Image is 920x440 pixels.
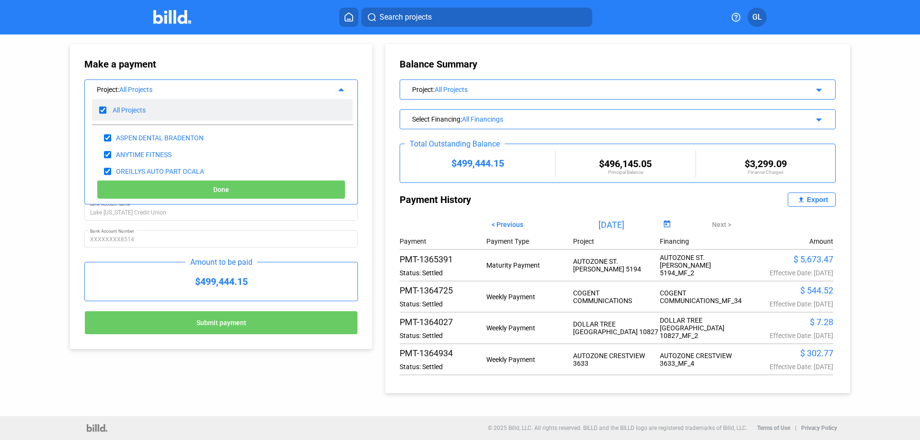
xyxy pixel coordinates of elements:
mat-icon: arrow_drop_down [812,83,823,94]
div: DOLLAR TREE [GEOGRAPHIC_DATA] 10827 [573,320,660,336]
div: Project [97,84,321,93]
div: Principal Balance [556,169,695,175]
div: COGENT COMMUNICATIONS [573,289,660,305]
button: Export [788,192,836,207]
button: GL [747,8,767,27]
span: : [460,115,462,123]
p: | [795,425,796,431]
div: ASPEN DENTAL BRADENTON [116,134,204,142]
span: < Previous [492,221,523,228]
div: Project [573,237,660,245]
div: Payment Type [486,237,573,245]
div: PMT-1365391 [400,254,486,264]
mat-icon: arrow_drop_up [334,83,345,94]
mat-icon: arrow_drop_down [812,113,823,124]
button: Search projects [361,8,592,27]
div: ANYTIME FITNESS [116,151,172,158]
div: Effective Date: [DATE] [747,300,833,308]
div: DOLLAR TREE [GEOGRAPHIC_DATA] 10827_MF_2 [660,316,747,339]
div: AUTOZONE ST. [PERSON_NAME] 5194 [573,258,660,273]
div: $499,444.15 [85,262,357,301]
div: OREILLYS AUTO PART OCALA [116,168,204,175]
div: Project [412,84,782,93]
div: $496,145.05 [556,158,695,169]
div: $ 544.52 [747,285,833,295]
div: Select Financing [412,113,782,123]
span: Submit payment [196,319,246,327]
div: Financing [660,237,747,245]
b: Privacy Policy [801,425,837,431]
div: AUTOZONE ST. [PERSON_NAME] 5194_MF_2 [660,254,747,277]
div: $ 302.77 [747,348,833,358]
button: Submit payment [84,311,358,335]
div: Payment History [400,192,618,207]
button: Next > [705,216,738,233]
div: PMT-1364934 [400,348,486,358]
div: $499,444.15 [400,158,555,169]
div: Amount to be paid [185,258,257,267]
div: COGENT COMMUNICATIONS_MF_34 [660,289,747,305]
div: Balance Summary [400,58,836,70]
button: < Previous [484,216,530,233]
img: logo [87,424,107,432]
div: All Projects [113,106,146,114]
div: Status: Settled [400,300,486,308]
mat-icon: file_upload [795,194,807,205]
div: Weekly Payment [486,293,573,301]
span: Next > [712,221,731,228]
div: Amount [809,237,833,245]
div: $ 5,673.47 [747,254,833,264]
div: Maturity Payment [486,261,573,269]
span: : [118,86,119,93]
p: © 2025 Billd, LLC. All rights reserved. BILLD and the BILLD logo are registered trademarks of Bil... [488,425,747,431]
div: Weekly Payment [486,324,573,332]
span: Search projects [379,11,432,23]
div: Finance Charges [696,169,835,175]
img: Billd Company Logo [153,10,191,24]
b: Terms of Use [757,425,790,431]
button: Done [97,180,345,199]
div: Effective Date: [DATE] [747,269,833,277]
div: Effective Date: [DATE] [747,332,833,339]
div: PMT-1364027 [400,317,486,327]
div: Status: Settled [400,332,486,339]
div: Status: Settled [400,363,486,371]
div: Payment [400,237,486,245]
div: Export [807,196,828,203]
div: All Projects [119,86,321,93]
div: AUTOZONE CRESTVIEW 3633 [573,352,660,367]
div: Weekly Payment [486,356,573,363]
div: Status: Settled [400,269,486,277]
div: AUTOZONE CRESTVIEW 3633_MF_4 [660,352,747,367]
span: : [433,86,435,93]
div: Make a payment [84,58,249,70]
div: $ 7.28 [747,317,833,327]
span: Done [213,186,229,194]
div: All Projects [435,86,782,93]
span: GL [752,11,762,23]
div: PMT-1364725 [400,285,486,295]
div: $3,299.09 [696,158,835,169]
div: Total Outstanding Balance [405,139,505,148]
button: Open calendar [660,218,673,231]
div: Effective Date: [DATE] [747,363,833,371]
div: All Financings [462,115,782,123]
